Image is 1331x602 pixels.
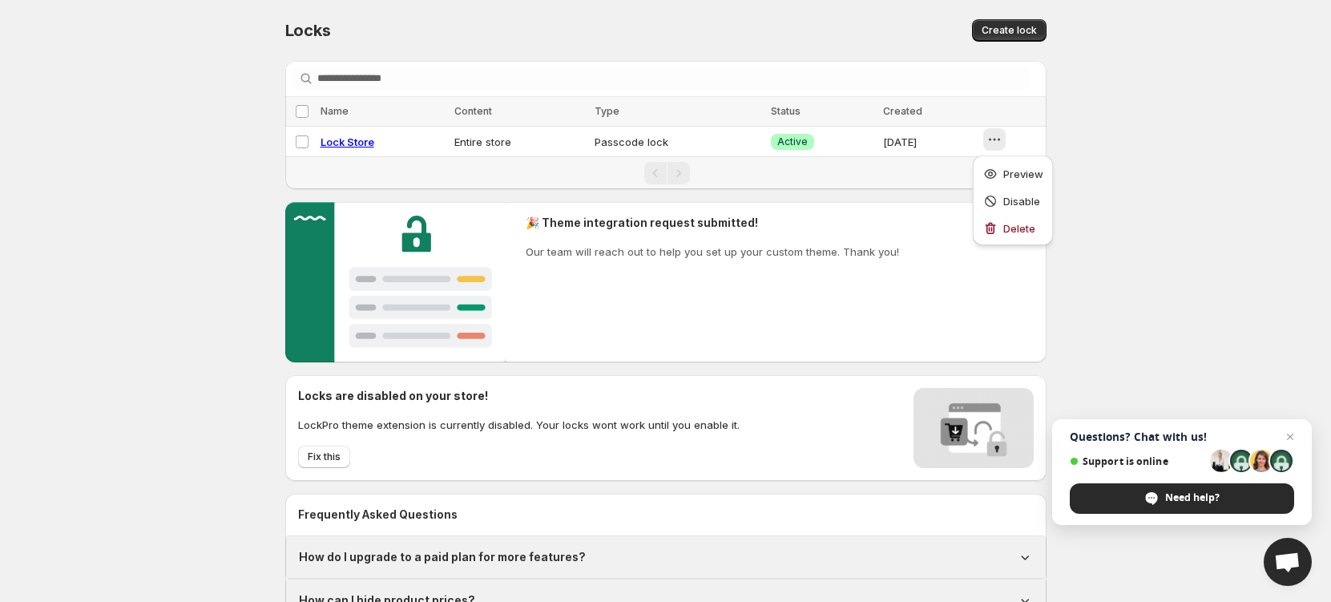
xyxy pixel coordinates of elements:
button: Fix this [298,446,350,468]
td: [DATE] [878,127,982,157]
span: Created [883,105,922,117]
h2: 🎉 Theme integration request submitted! [526,215,899,231]
img: Locks disabled [914,388,1034,468]
span: Delete [1003,222,1035,235]
span: Status [771,105,801,117]
span: Preview [1003,168,1043,180]
span: Create lock [982,24,1037,37]
nav: Pagination [285,156,1047,189]
td: Entire store [450,127,591,157]
p: LockPro theme extension is currently disabled. Your locks wont work until you enable it. [298,417,740,433]
h1: How do I upgrade to a paid plan for more features? [299,549,586,565]
span: Locks [285,21,331,40]
p: Our team will reach out to help you set up your custom theme. Thank you! [526,244,899,260]
h2: Frequently Asked Questions [298,507,1034,523]
span: Name [321,105,349,117]
td: Passcode lock [590,127,766,157]
span: Support is online [1070,455,1204,467]
a: Lock Store [321,135,374,148]
h2: Locks are disabled on your store! [298,388,740,404]
span: Close chat [1281,427,1300,446]
img: Customer support [285,202,507,362]
span: Disable [1003,195,1040,208]
div: Open chat [1264,538,1312,586]
span: Content [454,105,492,117]
span: Need help? [1165,491,1220,505]
button: Create lock [972,19,1047,42]
span: Active [777,135,808,148]
span: Fix this [308,450,341,463]
div: Need help? [1070,483,1294,514]
span: Questions? Chat with us! [1070,430,1294,443]
span: Type [595,105,619,117]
